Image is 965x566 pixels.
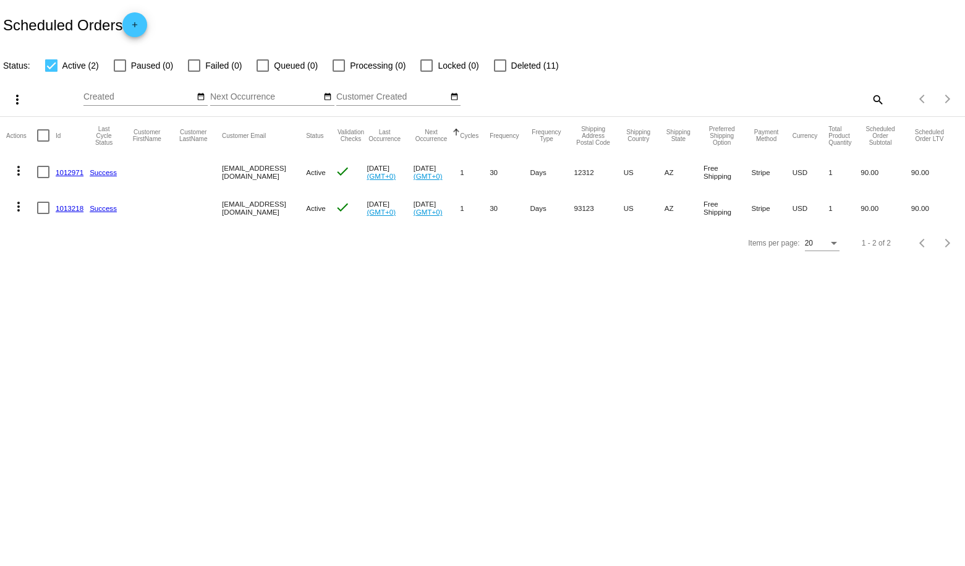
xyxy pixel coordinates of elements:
[222,190,306,226] mat-cell: [EMAIL_ADDRESS][DOMAIN_NAME]
[90,168,117,176] a: Success
[861,190,911,226] mat-cell: 90.00
[306,132,323,139] button: Change sorting for Status
[83,92,195,102] input: Created
[335,200,350,215] mat-icon: check
[490,154,530,190] mat-cell: 30
[911,87,935,111] button: Previous page
[90,204,117,212] a: Success
[3,12,147,37] h2: Scheduled Orders
[222,154,306,190] mat-cell: [EMAIL_ADDRESS][DOMAIN_NAME]
[367,190,413,226] mat-cell: [DATE]
[460,154,490,190] mat-cell: 1
[828,117,861,154] mat-header-cell: Total Product Quantity
[176,129,211,142] button: Change sorting for CustomerLastName
[793,132,818,139] button: Change sorting for CurrencyIso
[828,154,861,190] mat-cell: 1
[574,126,613,146] button: Change sorting for ShippingPostcode
[450,92,459,102] mat-icon: date_range
[205,58,242,73] span: Failed (0)
[414,129,449,142] button: Change sorting for NextOccurrenceUtc
[530,154,574,190] mat-cell: Days
[935,231,960,255] button: Next page
[56,132,61,139] button: Change sorting for Id
[624,154,665,190] mat-cell: US
[911,231,935,255] button: Previous page
[935,87,960,111] button: Next page
[323,92,332,102] mat-icon: date_range
[350,58,406,73] span: Processing (0)
[530,129,563,142] button: Change sorting for FrequencyType
[367,208,396,216] a: (GMT+0)
[870,90,885,109] mat-icon: search
[828,190,861,226] mat-cell: 1
[665,190,704,226] mat-cell: AZ
[861,154,911,190] mat-cell: 90.00
[665,129,692,142] button: Change sorting for ShippingState
[6,117,37,154] mat-header-cell: Actions
[911,190,959,226] mat-cell: 90.00
[748,239,799,247] div: Items per page:
[335,164,350,179] mat-icon: check
[90,126,118,146] button: Change sorting for LastProcessingCycleId
[911,129,948,142] button: Change sorting for LifetimeValue
[127,20,142,35] mat-icon: add
[306,204,326,212] span: Active
[751,190,792,226] mat-cell: Stripe
[665,154,704,190] mat-cell: AZ
[511,58,559,73] span: Deleted (11)
[210,92,321,102] input: Next Occurrence
[805,239,813,247] span: 20
[530,190,574,226] mat-cell: Days
[367,172,396,180] a: (GMT+0)
[131,58,173,73] span: Paused (0)
[197,92,205,102] mat-icon: date_range
[367,129,402,142] button: Change sorting for LastOccurrenceUtc
[490,190,530,226] mat-cell: 30
[56,204,83,212] a: 1013218
[793,190,829,226] mat-cell: USD
[414,172,443,180] a: (GMT+0)
[438,58,478,73] span: Locked (0)
[274,58,318,73] span: Queued (0)
[574,190,624,226] mat-cell: 93123
[367,154,413,190] mat-cell: [DATE]
[704,126,741,146] button: Change sorting for PreferredShippingOption
[414,208,443,216] a: (GMT+0)
[129,129,164,142] button: Change sorting for CustomerFirstName
[624,129,653,142] button: Change sorting for ShippingCountry
[862,239,891,247] div: 1 - 2 of 2
[911,154,959,190] mat-cell: 90.00
[751,154,792,190] mat-cell: Stripe
[624,190,665,226] mat-cell: US
[306,168,326,176] span: Active
[574,154,624,190] mat-cell: 12312
[336,92,448,102] input: Customer Created
[751,129,781,142] button: Change sorting for PaymentMethod.Type
[414,154,460,190] mat-cell: [DATE]
[490,132,519,139] button: Change sorting for Frequency
[335,117,367,154] mat-header-cell: Validation Checks
[414,190,460,226] mat-cell: [DATE]
[704,154,752,190] mat-cell: Free Shipping
[56,168,83,176] a: 1012971
[793,154,829,190] mat-cell: USD
[460,190,490,226] mat-cell: 1
[460,132,478,139] button: Change sorting for Cycles
[805,239,840,248] mat-select: Items per page:
[861,126,900,146] button: Change sorting for Subtotal
[11,163,26,178] mat-icon: more_vert
[3,61,30,71] span: Status:
[62,58,99,73] span: Active (2)
[704,190,752,226] mat-cell: Free Shipping
[11,199,26,214] mat-icon: more_vert
[10,92,25,107] mat-icon: more_vert
[222,132,266,139] button: Change sorting for CustomerEmail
